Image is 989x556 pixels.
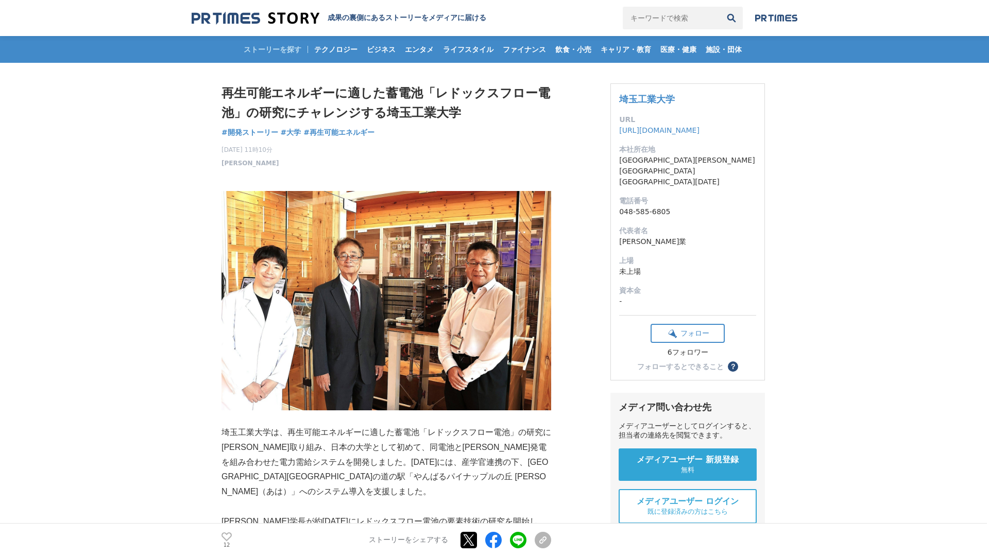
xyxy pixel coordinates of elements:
[619,255,756,266] dt: 上場
[551,36,595,63] a: 飲食・小売
[619,114,756,125] dt: URL
[651,324,725,343] button: フォロー
[619,489,757,524] a: メディアユーザー ログイン 既に登録済みの方はこちら
[401,36,438,63] a: エンタメ
[651,348,725,357] div: 6フォロワー
[702,36,746,63] a: 施設・団体
[637,455,739,465] span: メディアユーザー 新規登録
[619,206,756,217] dd: 048-585-6805
[303,128,374,137] span: #再生可能エネルギー
[369,535,448,545] p: ストーリーをシェアする
[310,36,362,63] a: テクノロジー
[221,128,278,137] span: #開発ストーリー
[619,422,757,440] div: メディアユーザーとしてログインすると、担当者の連絡先を閲覧できます。
[439,45,498,54] span: ライフスタイル
[647,507,728,516] span: 既に登録済みの方はこちら
[303,127,374,138] a: #再生可能エネルギー
[728,361,738,372] button: ？
[281,127,301,138] a: #大学
[681,465,694,475] span: 無料
[221,191,551,411] img: thumbnail_eb55e250-739d-11f0-81c7-fd1cffee32e1.JPG
[310,45,362,54] span: テクノロジー
[619,448,757,481] a: メディアユーザー 新規登録 無料
[755,14,797,22] img: prtimes
[619,94,675,105] a: 埼玉工業大学
[619,144,756,155] dt: 本社所在地
[619,225,756,236] dt: 代表者名
[221,83,551,123] h1: 再生可能エネルギーに適した蓄電池「レドックスフロー電池」の研究にチャレンジする埼玉工業大学
[637,496,739,507] span: メディアユーザー ログイン
[192,11,486,25] a: 成果の裏側にあるストーリーをメディアに届ける 成果の裏側にあるストーリーをメディアに届ける
[619,266,756,277] dd: 未上場
[619,155,756,187] dd: [GEOGRAPHIC_DATA][PERSON_NAME][GEOGRAPHIC_DATA][GEOGRAPHIC_DATA][DATE]
[596,36,655,63] a: キャリア・教育
[439,36,498,63] a: ライフスタイル
[619,126,700,134] a: [URL][DOMAIN_NAME]
[619,401,757,413] div: メディア問い合わせ先
[221,127,278,138] a: #開発ストーリー
[221,145,279,154] span: [DATE] 11時10分
[363,36,400,63] a: ビジネス
[702,45,746,54] span: 施設・団体
[499,45,550,54] span: ファイナンス
[619,196,756,206] dt: 電話番号
[619,285,756,296] dt: 資本金
[281,128,301,137] span: #大学
[656,45,701,54] span: 医療・健康
[401,45,438,54] span: エンタメ
[221,542,232,547] p: 12
[363,45,400,54] span: ビジネス
[729,363,737,370] span: ？
[656,36,701,63] a: 医療・健康
[596,45,655,54] span: キャリア・教育
[192,11,319,25] img: 成果の裏側にあるストーリーをメディアに届ける
[551,45,595,54] span: 飲食・小売
[221,159,279,168] a: [PERSON_NAME]
[623,7,720,29] input: キーワードで検索
[619,236,756,247] dd: [PERSON_NAME]業
[499,36,550,63] a: ファイナンス
[328,13,486,23] h2: 成果の裏側にあるストーリーをメディアに届ける
[619,296,756,307] dd: -
[720,7,743,29] button: 検索
[221,425,551,499] p: 埼玉工業大学は、再生可能エネルギーに適した蓄電池「レドックスフロー電池」の研究に[PERSON_NAME]取り組み、日本の大学として初めて、同電池と[PERSON_NAME]発電を組み合わせた電...
[637,363,724,370] div: フォローするとできること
